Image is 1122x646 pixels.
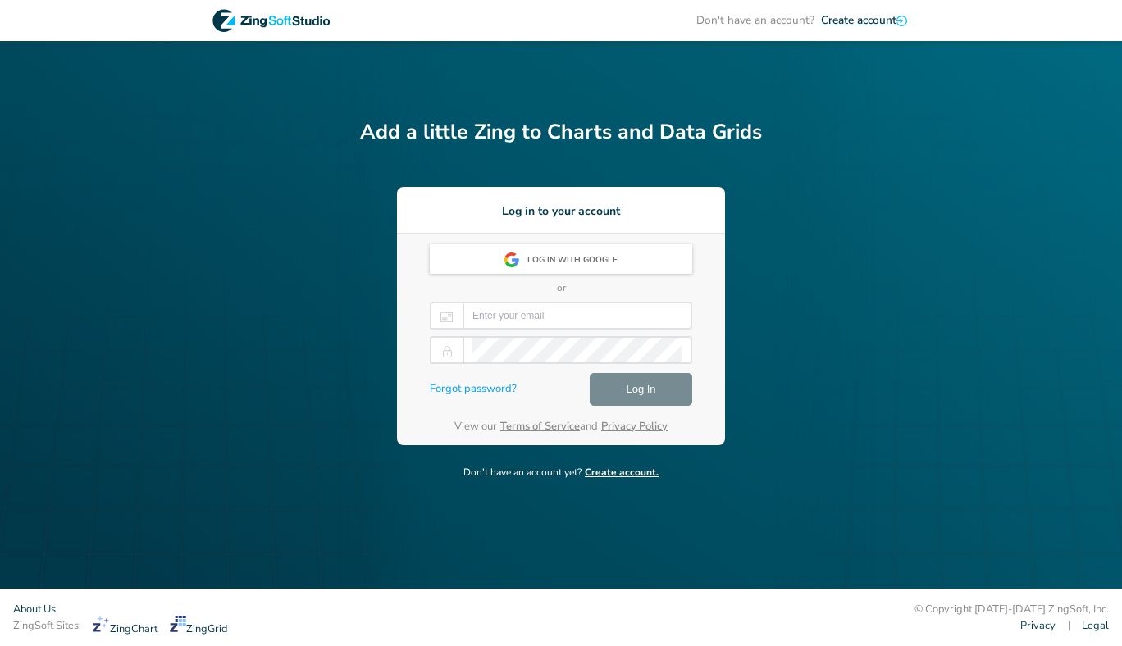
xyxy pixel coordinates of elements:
[821,12,896,28] span: Create account
[397,202,725,220] h3: Log in to your account
[527,246,627,275] div: Log in with Google
[500,419,580,434] a: Terms of Service
[170,616,228,637] a: ZingGrid
[360,117,762,148] h2: Add a little Zing to Charts and Data Grids
[13,618,81,634] span: ZingSoft Sites:
[585,466,659,479] span: Create account.
[430,419,692,435] p: View our and
[1068,618,1070,634] span: |
[1082,618,1109,634] a: Legal
[13,602,56,617] a: About Us
[914,602,1109,618] div: © Copyright [DATE]-[DATE] ZingSoft, Inc.
[472,303,682,328] input: Enter your email
[626,380,655,399] span: Log In
[1020,618,1056,634] a: Privacy
[463,465,659,480] p: Don't have an account yet?
[601,419,668,434] a: Privacy Policy
[590,373,692,406] button: Log In
[430,381,517,398] a: Forgot password?
[430,280,692,295] p: or
[93,616,157,637] a: ZingChart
